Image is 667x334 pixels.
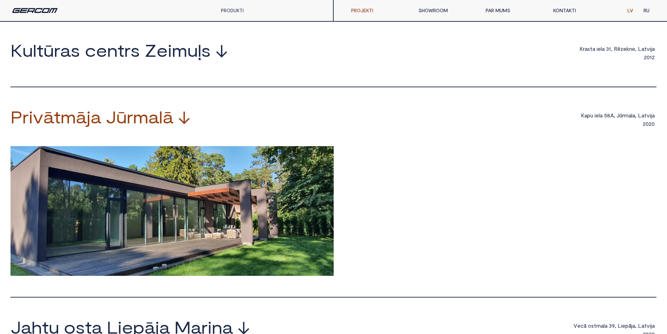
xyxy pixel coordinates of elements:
[585,45,588,52] span: a
[579,45,583,52] span: K
[652,322,655,329] span: a
[641,112,644,119] span: a
[641,45,644,52] span: a
[22,108,29,125] span: r
[626,45,629,52] span: k
[584,112,587,119] span: a
[650,54,652,61] span: 1
[647,54,650,61] span: 0
[33,42,37,59] span: l
[22,42,33,59] span: u
[604,322,605,329] span: l
[610,112,614,119] span: A
[622,112,624,119] span: r
[609,322,612,329] span: 3
[600,112,603,119] span: a
[650,45,651,52] span: i
[581,112,584,119] span: K
[641,322,644,329] span: a
[106,108,116,125] span: J
[215,42,228,59] span: ↓
[163,108,173,125] span: ā
[650,322,651,329] span: i
[592,45,595,52] span: a
[588,45,590,52] span: s
[596,112,599,119] span: e
[652,120,655,127] span: 0
[651,322,652,329] span: j
[638,322,641,329] span: L
[624,112,628,119] span: m
[43,42,54,59] span: ū
[131,42,140,59] span: s
[583,45,585,52] span: r
[644,322,647,329] span: t
[91,108,101,125] span: a
[85,42,96,59] span: c
[601,45,602,52] span: l
[643,120,646,127] span: 2
[652,54,655,61] span: 2
[652,112,655,119] span: a
[609,45,611,52] span: 1
[587,112,590,119] span: p
[548,4,615,18] a: KONTAKTI
[221,7,244,13] a: PRODUKTI
[629,45,632,52] span: n
[127,108,133,125] span: r
[601,322,604,329] span: a
[599,112,600,119] span: l
[619,112,622,119] span: ū
[620,45,623,52] span: z
[615,322,616,329] span: ,
[651,112,652,119] span: j
[60,42,71,59] span: a
[623,45,626,52] span: e
[647,45,650,52] span: v
[650,112,651,119] span: i
[116,108,127,125] span: ū
[133,108,148,125] span: m
[628,322,631,329] span: ā
[622,322,625,329] span: e
[651,45,652,52] span: j
[43,108,54,125] span: ā
[574,322,577,329] span: V
[201,42,211,59] span: s
[632,45,635,52] span: e
[635,112,637,119] span: ,
[346,4,413,18] a: PROJEKTI
[622,4,638,18] a: LV
[96,42,107,59] span: e
[617,45,620,52] span: ē
[605,322,607,329] span: a
[628,112,631,119] span: a
[621,322,622,329] span: i
[646,120,649,127] span: 0
[607,112,610,119] span: 8
[54,108,61,125] span: t
[611,45,612,52] span: ,
[644,112,647,119] span: t
[649,120,652,127] span: 2
[159,108,163,125] span: l
[76,108,86,125] span: ā
[198,42,201,59] span: ļ
[61,108,76,125] span: m
[631,322,632,329] span: j
[631,112,632,119] span: l
[581,322,584,329] span: c
[635,322,637,329] span: ,
[604,112,607,119] span: 5
[647,112,650,119] span: v
[54,42,60,59] span: r
[597,45,598,52] span: i
[187,42,198,59] span: u
[11,42,228,60] a: Kultūras centrs Zeimuļs ↓
[71,42,80,59] span: s
[638,112,641,119] span: L
[413,4,480,18] a: SHOWROOM
[145,42,157,59] span: Z
[618,322,621,329] span: L
[614,112,615,119] span: ,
